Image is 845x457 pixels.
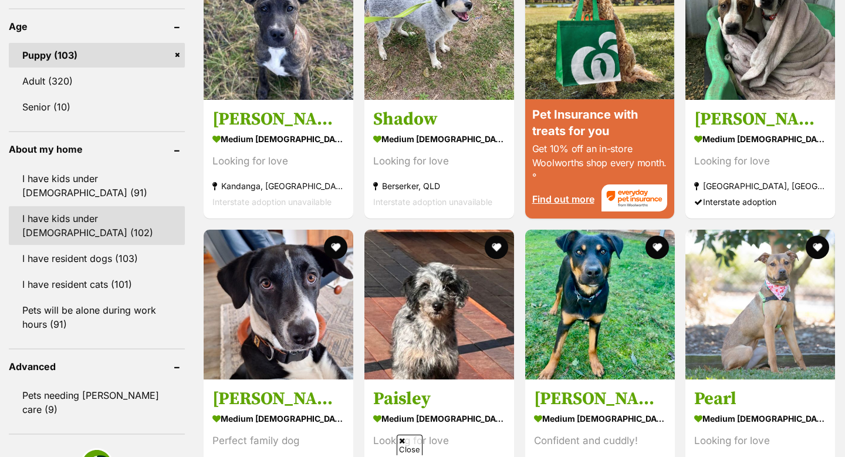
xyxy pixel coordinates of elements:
[373,153,505,169] div: Looking for love
[212,130,344,147] strong: medium [DEMOGRAPHIC_DATA] Dog
[364,99,514,219] a: Shadow medium [DEMOGRAPHIC_DATA] Dog Looking for love Berserker, QLD Interstate adoption unavailable
[373,410,505,427] strong: medium [DEMOGRAPHIC_DATA] Dog
[373,108,505,130] h3: Shadow
[9,166,185,205] a: I have kids under [DEMOGRAPHIC_DATA] (91)
[694,108,826,130] h3: [PERSON_NAME] & [PERSON_NAME]
[9,298,185,337] a: Pets will be alone during work hours (91)
[212,178,344,194] strong: Kandanga, [GEOGRAPHIC_DATA]
[694,130,826,147] strong: medium [DEMOGRAPHIC_DATA] Dog
[534,388,666,410] h3: [PERSON_NAME]
[212,108,344,130] h3: [PERSON_NAME]
[324,236,347,259] button: favourite
[685,99,835,219] a: [PERSON_NAME] & [PERSON_NAME] medium [DEMOGRAPHIC_DATA] Dog Looking for love [GEOGRAPHIC_DATA], [...
[534,410,666,427] strong: medium [DEMOGRAPHIC_DATA] Dog
[694,410,826,427] strong: medium [DEMOGRAPHIC_DATA] Dog
[694,388,826,410] h3: Pearl
[806,236,829,259] button: favourite
[645,236,668,259] button: favourite
[694,178,826,194] strong: [GEOGRAPHIC_DATA], [GEOGRAPHIC_DATA]
[9,43,185,68] a: Puppy (103)
[397,435,422,455] span: Close
[485,236,508,259] button: favourite
[364,230,514,379] img: Paisley - Labrador Retriever x Poodle (Miniature) Dog
[694,153,826,169] div: Looking for love
[373,197,492,207] span: Interstate adoption unavailable
[685,230,835,379] img: Pearl - Staffordshire Bull Terrier x Australian Kelpie Dog
[9,21,185,32] header: Age
[9,246,185,271] a: I have resident dogs (103)
[9,144,185,154] header: About my home
[9,95,185,119] a: Senior (10)
[9,383,185,422] a: Pets needing [PERSON_NAME] care (9)
[694,194,826,210] div: Interstate adoption
[9,69,185,93] a: Adult (320)
[212,153,344,169] div: Looking for love
[373,178,505,194] strong: Berserker, QLD
[212,388,344,410] h3: [PERSON_NAME]
[525,230,675,379] img: Buller - Australian Kelpie Dog
[373,433,505,449] div: Looking for love
[204,230,353,379] img: Janis - Bull Arab x Australian Kelpie Dog
[212,433,344,449] div: Perfect family dog
[373,388,505,410] h3: Paisley
[9,272,185,297] a: I have resident cats (101)
[9,361,185,372] header: Advanced
[212,410,344,427] strong: medium [DEMOGRAPHIC_DATA] Dog
[534,433,666,449] div: Confident and cuddly!
[212,197,332,207] span: Interstate adoption unavailable
[204,99,353,219] a: [PERSON_NAME] medium [DEMOGRAPHIC_DATA] Dog Looking for love Kandanga, [GEOGRAPHIC_DATA] Intersta...
[9,206,185,245] a: I have kids under [DEMOGRAPHIC_DATA] (102)
[373,130,505,147] strong: medium [DEMOGRAPHIC_DATA] Dog
[694,433,826,449] div: Looking for love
